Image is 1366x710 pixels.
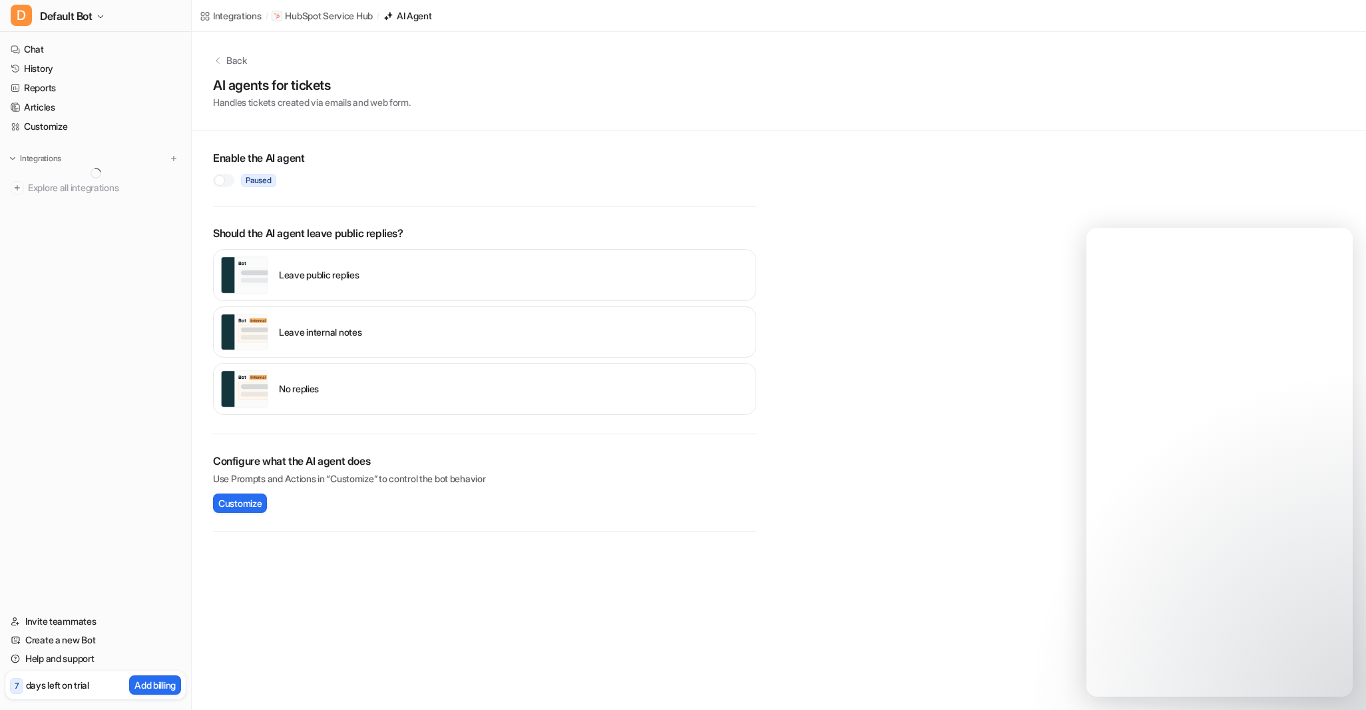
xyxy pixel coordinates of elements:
a: Invite teammates [5,612,186,631]
div: AI Agent [397,9,432,23]
button: Add billing [129,675,181,695]
p: Back [226,53,247,67]
p: No replies [279,382,319,396]
img: user [220,314,268,351]
p: days left on trial [26,678,89,692]
p: Integrations [20,153,61,164]
div: external_reply [213,249,756,301]
a: Chat [5,40,186,59]
p: Leave internal notes [279,325,361,339]
span: / [377,10,379,22]
p: Should the AI agent leave public replies? [213,225,756,241]
p: 7 [15,680,19,692]
a: Create a new Bot [5,631,186,649]
h2: Configure what the AI agent does [213,453,756,469]
a: Customize [5,117,186,136]
div: Integrations [213,9,262,23]
iframe: Intercom live chat [1086,228,1353,697]
img: user [220,370,268,408]
a: AI Agent [383,9,432,23]
h1: AI agents for tickets [213,75,411,95]
img: menu_add.svg [169,154,178,163]
p: Handles tickets created via emails and web form. [213,95,411,109]
span: Paused [241,174,276,187]
a: Reports [5,79,186,97]
a: Articles [5,98,186,117]
h2: Enable the AI agent [213,150,756,166]
a: Help and support [5,649,186,668]
p: Use Prompts and Actions in “Customize” to control the bot behavior [213,472,756,486]
span: / [266,10,268,22]
a: Explore all integrations [5,178,186,197]
span: Customize [218,496,262,510]
p: Leave public replies [279,268,359,282]
img: expand menu [8,154,17,163]
p: Add billing [134,678,176,692]
img: user [220,256,268,294]
a: HubSpot Service Hub iconHubSpot Service Hub [272,9,373,23]
div: disabled [213,363,756,415]
p: HubSpot Service Hub [285,9,373,23]
button: Integrations [5,152,65,165]
img: HubSpot Service Hub icon [274,13,280,19]
span: D [11,5,32,26]
a: Integrations [200,9,262,23]
span: Default Bot [40,7,93,25]
span: Explore all integrations [28,177,180,198]
div: internal_reply [213,306,756,358]
img: explore all integrations [11,181,24,194]
a: History [5,59,186,78]
button: Customize [213,494,267,513]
